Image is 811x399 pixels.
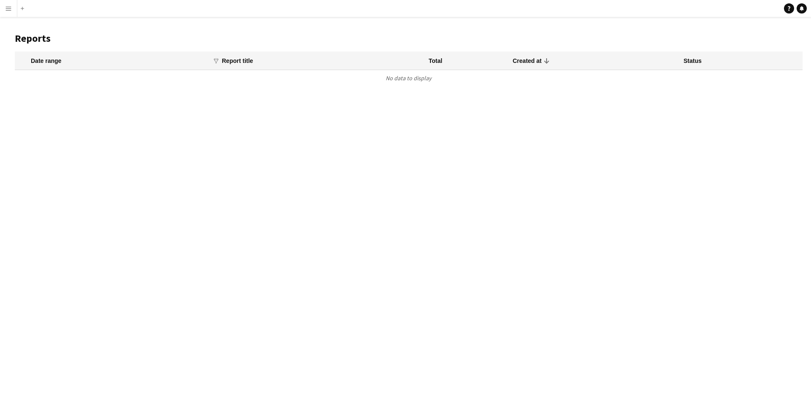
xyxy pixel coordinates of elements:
[429,57,442,65] div: Total
[222,57,261,65] div: Report title
[513,57,549,65] div: Created at
[15,74,803,82] div: No data to display
[683,57,702,65] div: Status
[222,57,253,65] div: Report title
[31,57,61,65] div: Date range
[513,57,542,65] div: Created at
[15,32,803,45] h1: Reports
